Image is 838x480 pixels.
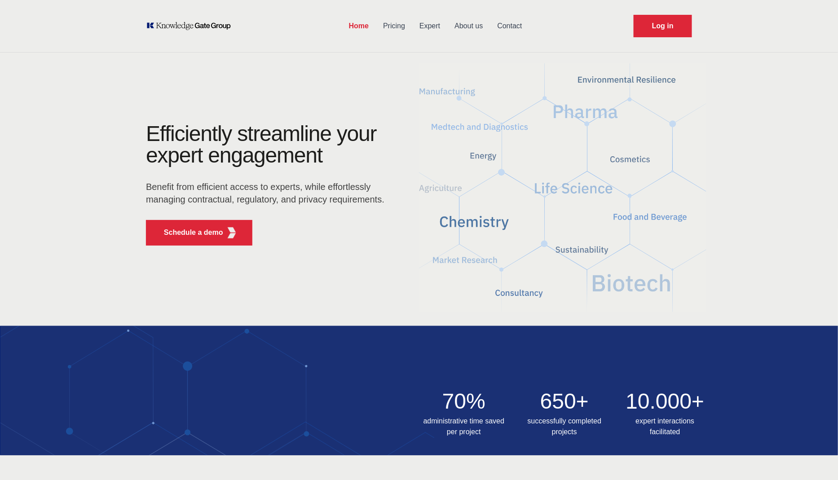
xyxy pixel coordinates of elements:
h3: successfully completed projects [520,416,609,437]
h2: 70% [419,391,509,412]
a: Request Demo [634,15,692,37]
a: Expert [412,14,447,38]
a: Pricing [376,14,412,38]
h2: 650+ [520,391,609,412]
h1: Efficiently streamline your expert engagement [146,122,377,167]
a: KOL Knowledge Platform: Talk to Key External Experts (KEE) [146,22,237,31]
a: About us [447,14,490,38]
img: KGG Fifth Element RED [419,58,706,317]
p: Benefit from efficient access to experts, while effortlessly managing contractual, regulatory, an... [146,181,390,206]
button: Schedule a demoKGG Fifth Element RED [146,220,252,246]
h2: 10.000+ [620,391,710,412]
h3: expert interactions facilitated [620,416,710,437]
h3: administrative time saved per project [419,416,509,437]
a: Contact [490,14,529,38]
a: Home [342,14,376,38]
p: Schedule a demo [164,227,223,238]
img: KGG Fifth Element RED [226,227,238,238]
